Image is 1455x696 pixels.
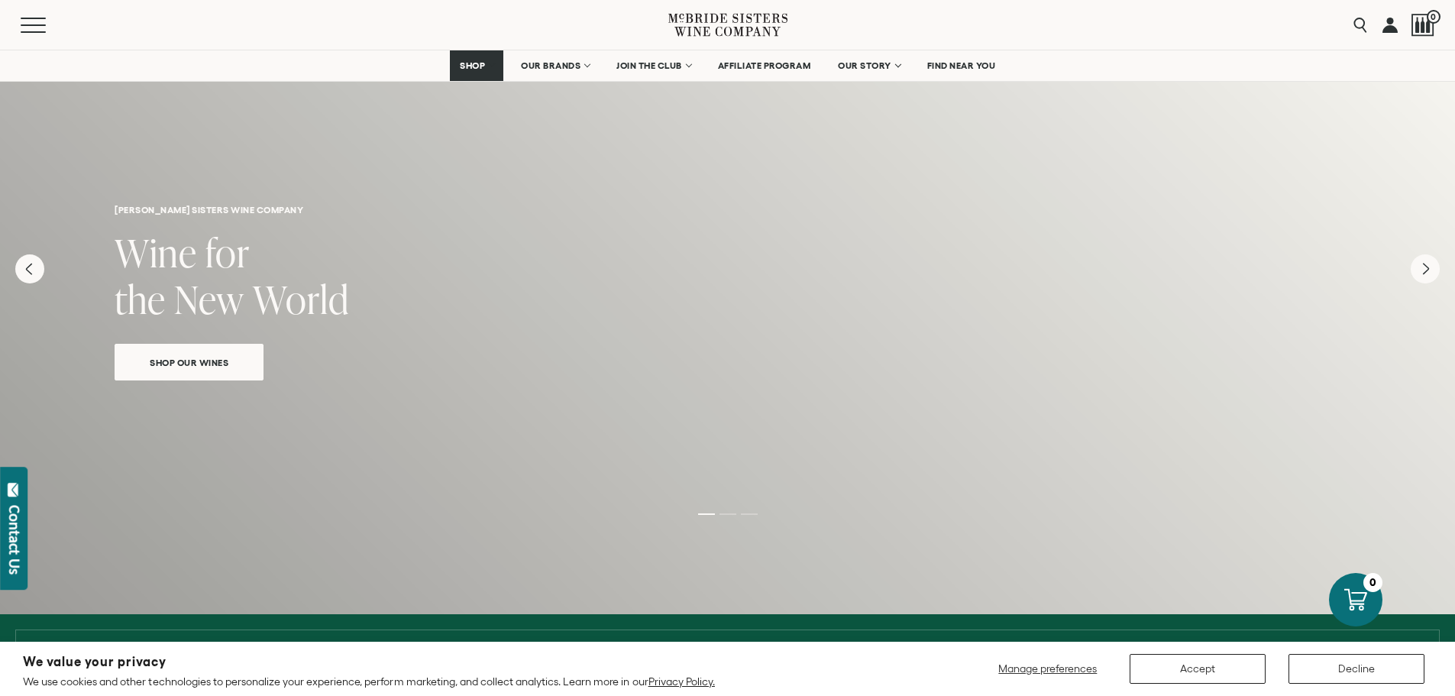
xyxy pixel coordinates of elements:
a: FIND NEAR YOU [917,50,1006,81]
div: 0 [1363,573,1382,592]
p: We use cookies and other technologies to personalize your experience, perform marketing, and coll... [23,675,715,688]
a: SHOP [450,50,503,81]
span: OUR BRANDS [521,60,580,71]
li: Page dot 2 [719,513,736,515]
span: FIND NEAR YOU [927,60,996,71]
span: JOIN THE CLUB [616,60,682,71]
button: Manage preferences [989,654,1107,684]
button: Accept [1130,654,1266,684]
span: SHOP [460,60,486,71]
span: AFFILIATE PROGRAM [718,60,811,71]
a: OUR STORY [828,50,910,81]
li: Page dot 1 [698,513,715,515]
span: Shop Our Wines [123,354,255,371]
span: Manage preferences [998,662,1097,675]
a: OUR BRANDS [511,50,599,81]
a: JOIN THE CLUB [606,50,700,81]
span: the [115,273,166,325]
button: Previous [15,254,44,283]
a: Privacy Policy. [648,675,715,688]
div: Contact Us [7,505,22,575]
span: OUR STORY [838,60,891,71]
button: Decline [1288,654,1424,684]
span: New [174,273,244,325]
li: Page dot 3 [741,513,758,515]
h6: [PERSON_NAME] sisters wine company [115,205,1340,215]
span: 0 [1427,10,1440,24]
button: Mobile Menu Trigger [21,18,76,33]
span: World [253,273,349,325]
a: AFFILIATE PROGRAM [708,50,821,81]
a: Shop Our Wines [115,344,264,380]
span: for [205,226,250,279]
h2: We value your privacy [23,656,715,668]
span: Wine [115,226,197,279]
button: Next [1411,254,1440,283]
